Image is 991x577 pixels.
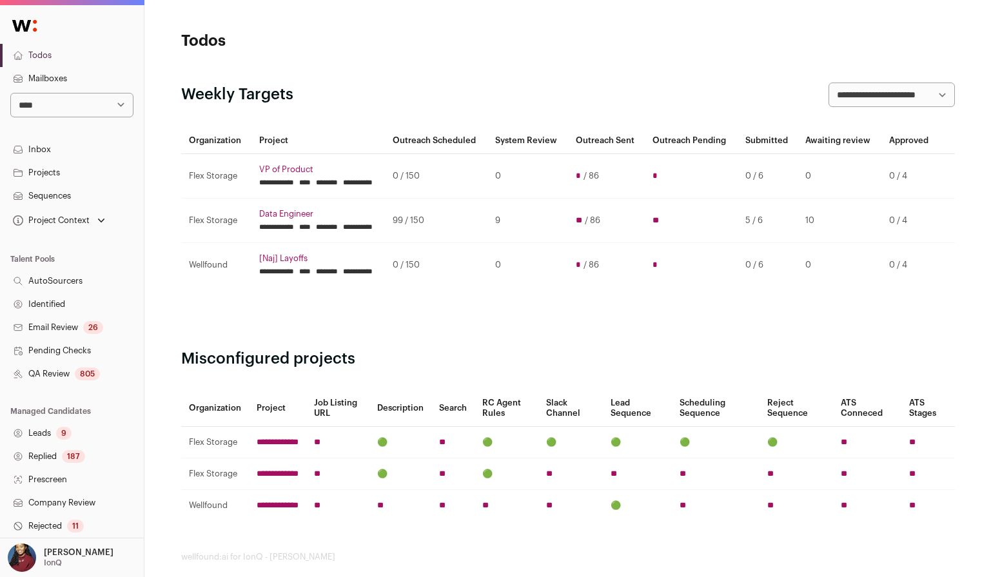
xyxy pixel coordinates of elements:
[181,552,955,562] footer: wellfound:ai for IonQ - [PERSON_NAME]
[181,84,293,105] h2: Weekly Targets
[431,390,475,427] th: Search
[44,558,62,568] p: IonQ
[385,243,487,288] td: 0 / 150
[738,154,798,199] td: 0 / 6
[181,31,439,52] h1: Todos
[881,243,938,288] td: 0 / 4
[83,321,103,334] div: 26
[251,128,386,154] th: Project
[181,458,249,490] td: Flex Storage
[881,199,938,243] td: 0 / 4
[881,128,938,154] th: Approved
[56,427,72,440] div: 9
[738,243,798,288] td: 0 / 6
[760,390,833,427] th: Reject Sequence
[585,215,600,226] span: / 86
[487,243,568,288] td: 0
[568,128,645,154] th: Outreach Sent
[385,199,487,243] td: 99 / 150
[181,243,251,288] td: Wellfound
[738,199,798,243] td: 5 / 6
[44,547,113,558] p: [PERSON_NAME]
[181,427,249,458] td: Flex Storage
[901,390,955,427] th: ATS Stages
[475,458,538,490] td: 🟢
[603,427,672,458] td: 🟢
[487,199,568,243] td: 9
[538,390,602,427] th: Slack Channel
[181,128,251,154] th: Organization
[369,458,431,490] td: 🟢
[181,390,249,427] th: Organization
[385,154,487,199] td: 0 / 150
[369,427,431,458] td: 🟢
[259,253,378,264] a: [Naj] Layoffs
[75,367,100,380] div: 805
[487,154,568,199] td: 0
[385,128,487,154] th: Outreach Scheduled
[645,128,737,154] th: Outreach Pending
[584,260,599,270] span: / 86
[798,243,881,288] td: 0
[369,390,431,427] th: Description
[738,128,798,154] th: Submitted
[475,427,538,458] td: 🟢
[67,520,84,533] div: 11
[10,215,90,226] div: Project Context
[798,128,881,154] th: Awaiting review
[603,390,672,427] th: Lead Sequence
[584,171,599,181] span: / 86
[181,154,251,199] td: Flex Storage
[249,390,306,427] th: Project
[10,211,108,230] button: Open dropdown
[259,209,378,219] a: Data Engineer
[672,427,760,458] td: 🟢
[672,390,760,427] th: Scheduling Sequence
[62,450,85,463] div: 187
[181,199,251,243] td: Flex Storage
[8,543,36,572] img: 10010497-medium_jpg
[881,154,938,199] td: 0 / 4
[538,427,602,458] td: 🟢
[798,199,881,243] td: 10
[5,543,116,572] button: Open dropdown
[475,390,538,427] th: RC Agent Rules
[760,427,833,458] td: 🟢
[181,349,955,369] h2: Misconfigured projects
[603,490,672,522] td: 🟢
[487,128,568,154] th: System Review
[5,13,44,39] img: Wellfound
[259,164,378,175] a: VP of Product
[181,490,249,522] td: Wellfound
[798,154,881,199] td: 0
[833,390,901,427] th: ATS Conneced
[306,390,370,427] th: Job Listing URL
